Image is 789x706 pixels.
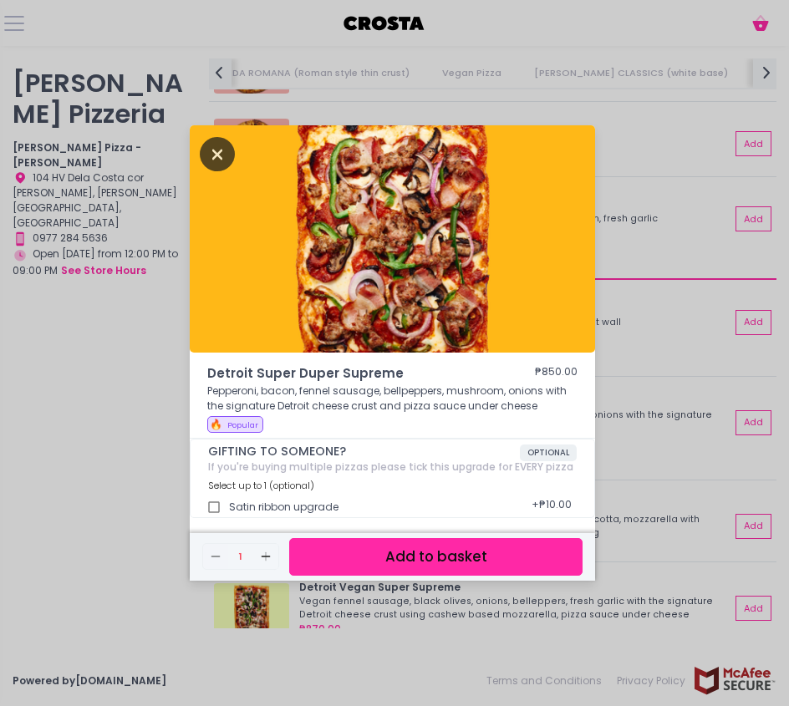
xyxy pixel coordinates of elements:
div: ₱850.00 [535,364,578,383]
div: If you're buying multiple pizzas please tick this upgrade for EVERY pizza [208,461,577,473]
span: Select up to 1 (optional) [208,479,314,492]
img: Detroit Super Duper Supreme [190,125,595,353]
p: Pepperoni, bacon, fennel sausage, bellpeppers, mushroom, onions with the signature Detroit cheese... [207,383,578,414]
span: 🔥 [210,417,222,431]
span: OPTIONAL [520,444,577,461]
span: GIFTING TO SOMEONE? [208,444,520,459]
button: Add to basket [289,538,583,576]
span: Detroit Super Duper Supreme [207,364,485,383]
div: + ₱10.00 [527,492,577,522]
span: Popular [227,419,258,430]
button: Close [200,145,235,160]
